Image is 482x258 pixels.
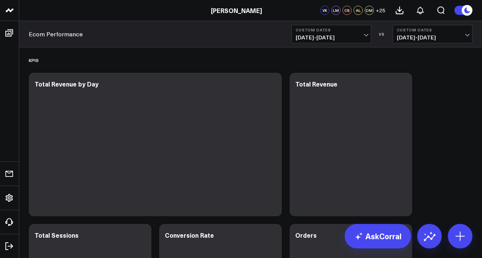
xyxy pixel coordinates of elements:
[296,34,367,41] span: [DATE] - [DATE]
[165,231,214,239] div: Conversion Rate
[397,34,468,41] span: [DATE] - [DATE]
[376,6,385,15] button: +25
[296,28,367,32] b: Custom Dates
[29,51,39,69] div: KPIS
[342,6,352,15] div: CS
[295,231,317,239] div: Orders
[291,25,371,43] button: Custom Dates[DATE]-[DATE]
[397,28,468,32] b: Custom Dates
[393,25,472,43] button: Custom Dates[DATE]-[DATE]
[35,80,99,88] div: Total Revenue by Day
[345,224,411,248] a: AskCorral
[295,80,337,88] div: Total Revenue
[35,231,79,239] div: Total Sessions
[331,6,341,15] div: LM
[376,8,385,13] span: + 25
[211,6,262,15] a: [PERSON_NAME]
[375,32,389,36] div: VS
[365,6,374,15] div: DM
[29,30,83,38] a: Ecom Performance
[354,6,363,15] div: AL
[320,6,329,15] div: VK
